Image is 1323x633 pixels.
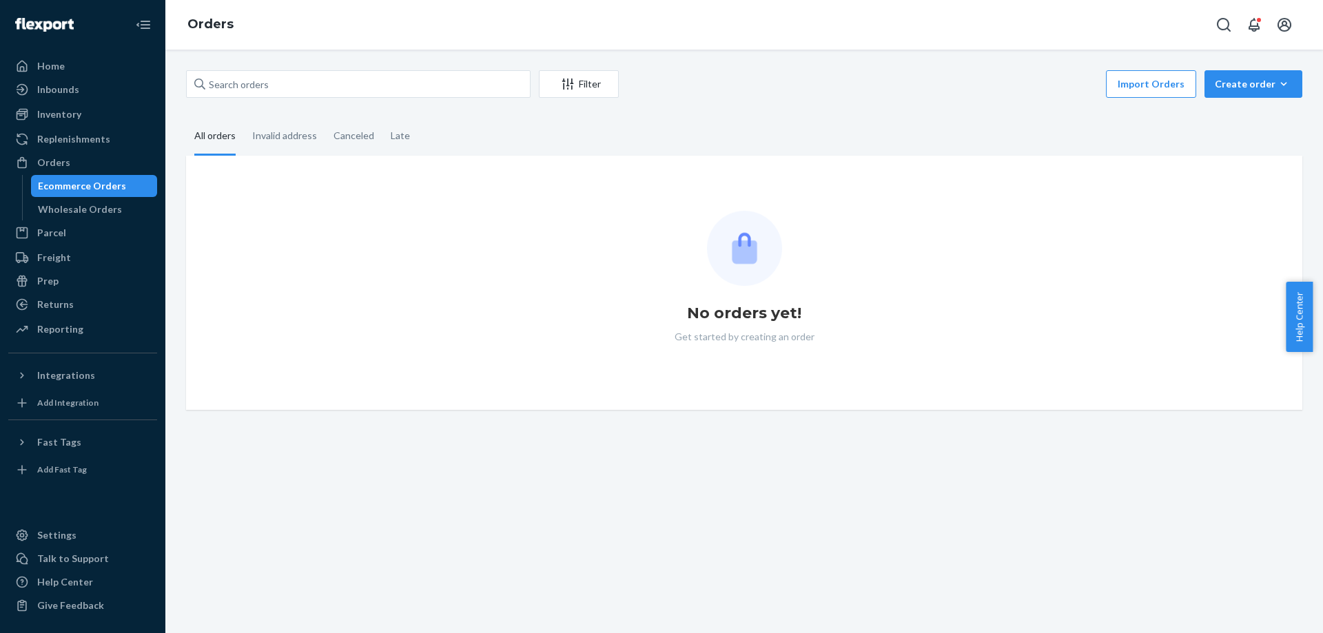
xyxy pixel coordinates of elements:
[1210,11,1238,39] button: Open Search Box
[37,83,79,96] div: Inbounds
[675,330,814,344] p: Get started by creating an order
[37,369,95,382] div: Integrations
[8,222,157,244] a: Parcel
[1271,11,1298,39] button: Open account menu
[8,55,157,77] a: Home
[37,132,110,146] div: Replenishments
[37,464,87,475] div: Add Fast Tag
[31,198,158,220] a: Wholesale Orders
[8,270,157,292] a: Prep
[707,211,782,286] img: Empty list
[8,459,157,481] a: Add Fast Tag
[15,18,74,32] img: Flexport logo
[334,118,374,154] div: Canceled
[1240,11,1268,39] button: Open notifications
[37,59,65,73] div: Home
[8,392,157,414] a: Add Integration
[37,226,66,240] div: Parcel
[37,322,83,336] div: Reporting
[37,298,74,311] div: Returns
[31,175,158,197] a: Ecommerce Orders
[252,118,317,154] div: Invalid address
[8,318,157,340] a: Reporting
[37,599,104,612] div: Give Feedback
[37,274,59,288] div: Prep
[187,17,234,32] a: Orders
[687,302,801,324] h1: No orders yet!
[38,203,122,216] div: Wholesale Orders
[8,103,157,125] a: Inventory
[8,152,157,174] a: Orders
[30,10,59,22] span: Chat
[8,128,157,150] a: Replenishments
[539,70,619,98] button: Filter
[8,364,157,386] button: Integrations
[37,528,76,542] div: Settings
[38,179,126,193] div: Ecommerce Orders
[8,548,157,570] button: Talk to Support
[8,524,157,546] a: Settings
[37,107,81,121] div: Inventory
[8,571,157,593] a: Help Center
[37,552,109,565] div: Talk to Support
[37,156,70,169] div: Orders
[8,79,157,101] a: Inbounds
[391,118,410,154] div: Late
[37,575,93,589] div: Help Center
[1215,77,1292,91] div: Create order
[8,293,157,315] a: Returns
[130,11,157,39] button: Close Navigation
[186,70,531,98] input: Search orders
[1286,282,1313,352] button: Help Center
[37,435,81,449] div: Fast Tags
[37,251,71,264] div: Freight
[1204,70,1302,98] button: Create order
[194,118,236,156] div: All orders
[176,5,245,45] ol: breadcrumbs
[540,77,618,91] div: Filter
[8,247,157,269] a: Freight
[8,431,157,453] button: Fast Tags
[1106,70,1196,98] button: Import Orders
[8,594,157,616] button: Give Feedback
[37,397,99,408] div: Add Integration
